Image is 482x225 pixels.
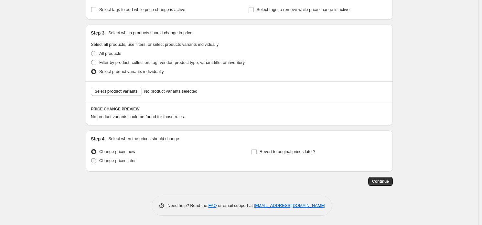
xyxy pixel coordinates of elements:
[372,179,389,184] span: Continue
[91,42,219,47] span: Select all products, use filters, or select products variants individually
[99,149,135,154] span: Change prices now
[99,69,164,74] span: Select product variants individually
[95,89,138,94] span: Select product variants
[91,30,106,36] h2: Step 3.
[99,60,245,65] span: Filter by product, collection, tag, vendor, product type, variant title, or inventory
[217,203,254,208] span: or email support at
[99,7,185,12] span: Select tags to add while price change is active
[260,149,316,154] span: Revert to original prices later?
[108,30,192,36] p: Select which products should change in price
[368,177,393,186] button: Continue
[167,203,209,208] span: Need help? Read the
[254,203,325,208] a: [EMAIL_ADDRESS][DOMAIN_NAME]
[209,203,217,208] a: FAQ
[99,51,121,56] span: All products
[91,107,388,112] h6: PRICE CHANGE PREVIEW
[99,158,136,163] span: Change prices later
[91,87,142,96] button: Select product variants
[91,114,185,119] span: No product variants could be found for those rules.
[257,7,350,12] span: Select tags to remove while price change is active
[144,88,198,95] span: No product variants selected
[108,136,179,142] p: Select when the prices should change
[91,136,106,142] h2: Step 4.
